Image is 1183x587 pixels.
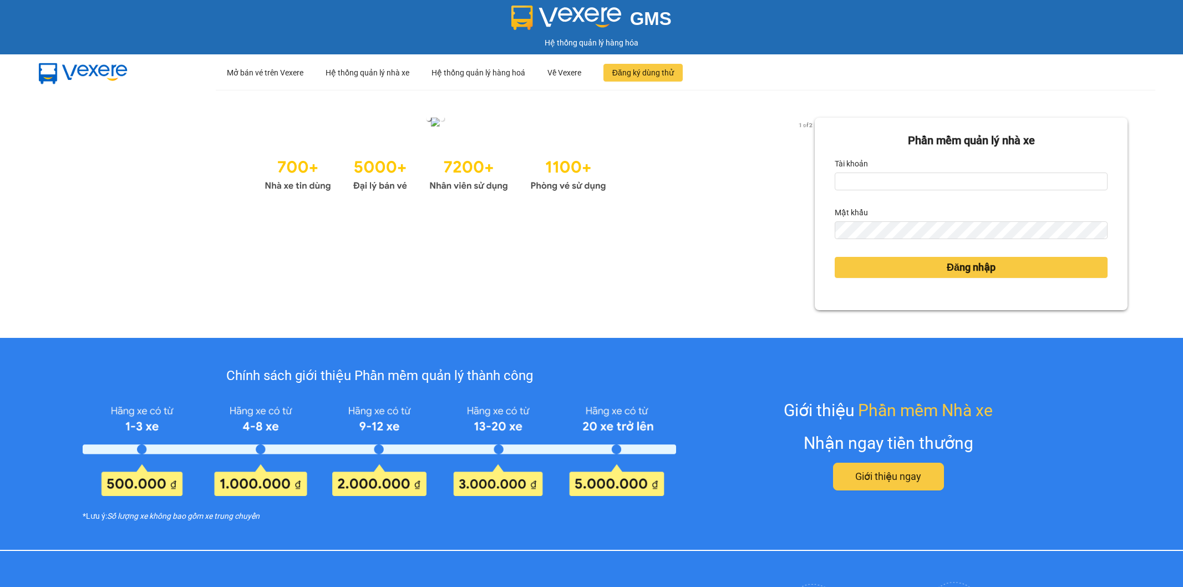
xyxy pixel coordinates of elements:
[855,469,921,484] span: Giới thiệu ngay
[833,463,944,490] button: Giới thiệu ngay
[858,397,993,423] span: Phần mềm Nhà xe
[804,430,973,456] div: Nhận ngay tiền thưởng
[835,204,868,221] label: Mật khẩu
[83,366,676,387] div: Chính sách giới thiệu Phần mềm quản lý thành công
[55,118,71,130] button: previous slide / item
[440,117,444,121] li: slide item 2
[799,118,815,130] button: next slide / item
[431,55,525,90] div: Hệ thống quản lý hàng hoá
[83,401,676,496] img: policy-intruduce-detail.png
[511,6,621,30] img: logo 2
[326,55,409,90] div: Hệ thống quản lý nhà xe
[795,118,815,132] p: 1 of 2
[107,510,260,522] i: Số lượng xe không bao gồm xe trung chuyển
[612,67,674,79] span: Đăng ký dùng thử
[265,152,606,194] img: Statistics.png
[547,55,581,90] div: Về Vexere
[83,510,676,522] div: *Lưu ý:
[835,155,868,173] label: Tài khoản
[227,55,303,90] div: Mở bán vé trên Vexere
[603,64,683,82] button: Đăng ký dùng thử
[427,117,431,121] li: slide item 1
[630,8,672,29] span: GMS
[784,397,993,423] div: Giới thiệu
[511,17,672,26] a: GMS
[835,173,1108,190] input: Tài khoản
[947,260,996,275] span: Đăng nhập
[28,54,139,91] img: mbUUG5Q.png
[835,257,1108,278] button: Đăng nhập
[835,221,1108,239] input: Mật khẩu
[3,37,1180,49] div: Hệ thống quản lý hàng hóa
[835,132,1108,149] div: Phần mềm quản lý nhà xe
